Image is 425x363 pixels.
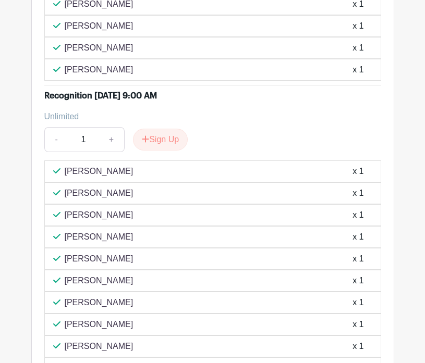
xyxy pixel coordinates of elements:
[65,253,133,265] p: [PERSON_NAME]
[353,340,363,353] div: x 1
[65,42,133,54] p: [PERSON_NAME]
[353,318,363,331] div: x 1
[44,110,373,123] div: Unlimited
[65,165,133,178] p: [PERSON_NAME]
[353,187,363,199] div: x 1
[65,20,133,32] p: [PERSON_NAME]
[65,209,133,221] p: [PERSON_NAME]
[65,340,133,353] p: [PERSON_NAME]
[353,253,363,265] div: x 1
[133,129,188,151] button: Sign Up
[44,127,68,152] a: -
[353,64,363,76] div: x 1
[65,187,133,199] p: [PERSON_NAME]
[353,231,363,243] div: x 1
[99,127,125,152] a: +
[65,318,133,331] p: [PERSON_NAME]
[65,274,133,287] p: [PERSON_NAME]
[353,165,363,178] div: x 1
[353,20,363,32] div: x 1
[44,90,157,102] div: Recognition [DATE] 9:00 AM
[65,64,133,76] p: [PERSON_NAME]
[353,274,363,287] div: x 1
[353,42,363,54] div: x 1
[353,296,363,309] div: x 1
[65,296,133,309] p: [PERSON_NAME]
[65,231,133,243] p: [PERSON_NAME]
[353,209,363,221] div: x 1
